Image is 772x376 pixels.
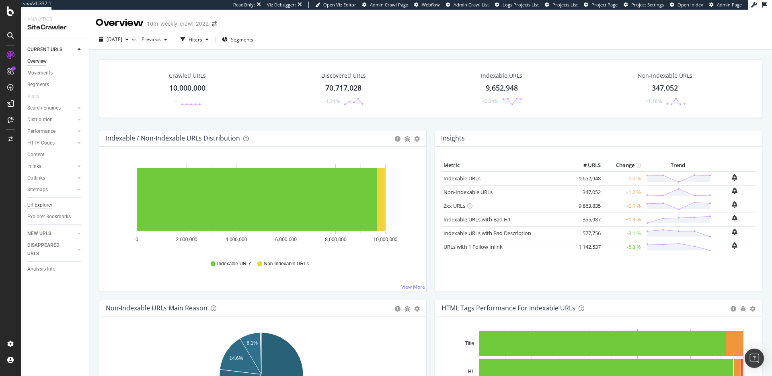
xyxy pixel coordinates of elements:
button: Previous [138,33,170,46]
a: Open Viz Editor [315,2,356,8]
text: Title [465,341,474,346]
td: +1.2 % [603,185,643,199]
div: Visits [27,92,39,101]
span: Open in dev [678,2,703,8]
text: H1 [468,369,474,374]
td: -8.1 % [603,226,643,240]
td: 347,052 [571,185,603,199]
span: Projects List [552,2,578,8]
div: Analysis Info [27,265,55,273]
div: - [175,98,177,105]
td: -0.1 % [603,199,643,213]
span: Segments [231,36,253,43]
text: 10,000,000 [373,237,397,242]
a: Indexable URLs with Bad H1 [443,216,511,223]
div: SiteCrawler [27,23,82,32]
div: Filters [189,36,202,43]
div: gear [750,306,756,312]
div: circle-info [731,306,736,312]
div: -0.04% [483,98,498,105]
span: Open Viz Editor [323,2,356,8]
span: Project Page [591,2,618,8]
text: 6,000,000 [275,237,297,242]
div: 10,000,000 [169,83,205,93]
a: Content [27,151,83,159]
button: [DATE] [96,33,132,46]
a: Overview [27,57,83,66]
a: Admin Crawl List [446,2,489,8]
a: Sitemaps [27,186,75,194]
div: Segments [27,81,49,89]
a: Project Page [584,2,618,8]
td: 577,756 [571,226,603,240]
div: bell-plus [732,174,737,181]
a: DISAPPEARED URLS [27,241,75,258]
a: Open in dev [670,2,703,8]
div: Viz Debugger: [267,2,296,8]
a: Non-Indexable URLs [443,188,493,196]
span: Webflow [422,2,440,8]
div: bell-plus [732,242,737,249]
div: -1.21% [324,98,340,105]
div: bug [404,306,410,312]
span: Project Settings [631,2,664,8]
td: 1,142,537 [571,240,603,254]
td: -5.3 % [603,240,643,254]
a: Logs Projects List [495,2,539,8]
a: Indexable URLs [443,175,480,182]
a: Indexable URLs with Bad Description [443,229,531,237]
div: DISAPPEARED URLS [27,241,68,258]
div: 10m_weekly_crawl_2022 [147,20,209,28]
a: Admin Crawl Page [362,2,408,8]
span: Admin Crawl Page [370,2,408,8]
th: # URLS [571,159,603,171]
div: Outlinks [27,174,45,182]
button: Segments [219,33,257,46]
a: Analysis Info [27,265,83,273]
a: NEW URLS [27,229,75,238]
div: Open Intercom Messenger [745,349,764,368]
a: Movements [27,69,83,77]
a: Explorer Bookmarks [27,213,83,221]
div: Crawled URLs [169,72,206,80]
a: Outlinks [27,174,75,182]
a: View More [401,283,425,290]
div: HTTP Codes [27,139,55,147]
div: Movements [27,69,53,77]
text: 4,000,000 [226,237,247,242]
div: Content [27,151,45,159]
div: Search Engines [27,104,61,112]
a: 2xx URLs [443,202,465,209]
a: URLs with 1 Follow Inlink [443,243,503,250]
text: 8.1% [247,340,258,346]
div: Distribution [27,116,53,124]
text: 14.6% [230,355,243,361]
div: Non-Indexable URLs Main Reason [106,304,207,312]
button: Filters [177,33,212,46]
a: CURRENT URLS [27,45,75,54]
div: Explorer Bookmarks [27,213,71,221]
div: 347,052 [652,83,678,93]
span: Logs Projects List [503,2,539,8]
a: Webflow [414,2,440,8]
svg: A chart. [106,159,417,253]
div: NEW URLS [27,229,51,238]
div: +1.18% [645,98,662,105]
span: vs [132,36,138,43]
a: Projects List [545,2,578,8]
div: ReadOnly: [233,2,255,8]
span: Previous [138,36,161,43]
div: HTML Tags Performance for Indexable URLs [441,304,575,312]
div: Indexable URLs [481,72,522,80]
div: bell-plus [732,188,737,194]
td: 355,987 [571,213,603,226]
div: 70,717,028 [325,83,361,93]
a: Inlinks [27,162,75,171]
th: Trend [643,159,713,171]
td: +1.3 % [603,213,643,226]
a: Project Settings [624,2,664,8]
div: bug [740,306,746,312]
span: Indexable URLs [217,260,251,267]
div: Analytics [27,16,82,23]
